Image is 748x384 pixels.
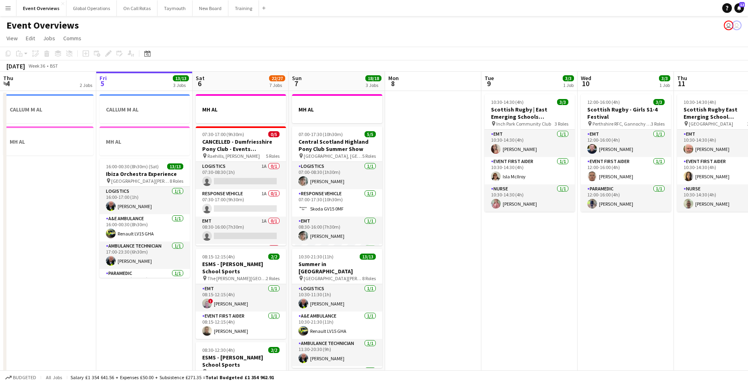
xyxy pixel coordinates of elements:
app-card-role: Paramedic1/1 [292,244,382,271]
button: On Call Rotas [117,0,157,16]
span: 10:30-14:30 (4h) [491,99,524,105]
span: All jobs [44,374,64,380]
div: 07:00-17:30 (10h30m)5/5Central Scotland Highland Pony Club Summer Show [GEOGRAPHIC_DATA], [GEOGRA... [292,126,382,246]
span: 8 Roles [362,275,376,281]
a: Edit [23,33,38,43]
span: Thu [3,74,13,82]
span: 3/3 [653,99,665,105]
span: [GEOGRAPHIC_DATA], [GEOGRAPHIC_DATA] [304,153,362,159]
span: 12:00-16:00 (4h) [587,99,620,105]
span: 3/3 [557,99,568,105]
a: Comms [60,33,85,43]
span: 2 Roles [266,369,280,375]
span: The [PERSON_NAME][GEOGRAPHIC_DATA] [207,275,266,281]
span: 5 Roles [362,153,376,159]
app-job-card: MH AL [3,126,93,155]
span: ! [208,299,213,303]
span: [GEOGRAPHIC_DATA][PERSON_NAME], [GEOGRAPHIC_DATA] [111,178,170,184]
span: 13/13 [167,163,183,169]
div: 10:30-21:30 (11h)13/13Summer in [GEOGRAPHIC_DATA] [GEOGRAPHIC_DATA][PERSON_NAME], [GEOGRAPHIC_DAT... [292,249,382,368]
app-card-role: Response Vehicle1/107:00-17:30 (10h30m)Skoda GV15 0MF [292,189,382,217]
span: Wed [581,74,591,82]
span: Jobs [43,35,55,42]
span: Sun [292,74,302,82]
a: 12 [734,3,744,13]
app-card-role: Event First Aider1/108:15-12:15 (4h)[PERSON_NAME] [196,312,286,339]
span: Sat [196,74,205,82]
app-job-card: 10:30-14:30 (4h)3/3Scottish Rugby | East Emerging Schools Championships | [GEOGRAPHIC_DATA] Inch ... [485,94,575,212]
span: 11 [676,79,687,88]
span: 3 Roles [651,121,665,127]
h3: ESMS - [PERSON_NAME] School Sports [196,260,286,275]
button: Global Operations [66,0,117,16]
app-job-card: CALLUM M AL [99,94,190,123]
app-card-role: EMT1/112:00-16:00 (4h)[PERSON_NAME] [581,130,671,157]
app-card-role: Paramedic1/112:00-16:00 (4h)[PERSON_NAME] [581,184,671,212]
h3: MH AL [99,138,190,145]
app-card-role: Logistics1A0/107:30-08:30 (1h) [196,162,286,189]
app-job-card: MH AL [196,94,286,123]
span: Mon [388,74,399,82]
span: Inch Park Community Club [496,121,551,127]
app-user-avatar: Jackie Tolland [724,21,733,30]
span: 7 [291,79,302,88]
span: 10:30-21:30 (11h) [298,254,334,260]
h3: ESMS - [PERSON_NAME] School Sports [196,354,286,368]
span: 07:00-17:30 (10h30m) [298,131,343,137]
span: 18/18 [365,75,381,81]
app-user-avatar: Operations Team [732,21,742,30]
span: 0/5 [268,131,280,137]
span: 5 Roles [266,153,280,159]
div: 16:00-00:30 (8h30m) (Sat)13/13Ibiza Orchestra Experience [GEOGRAPHIC_DATA][PERSON_NAME], [GEOGRAP... [99,159,190,278]
span: Edit [26,35,35,42]
span: 08:15-12:15 (4h) [202,254,235,260]
div: CALLUM M AL [3,94,93,123]
app-card-role: Logistics1/107:00-08:30 (1h30m)[PERSON_NAME] [292,162,382,189]
app-card-role: Event First Aider1/112:00-16:00 (4h)[PERSON_NAME] [581,157,671,184]
span: 12 [739,2,745,7]
span: Tue [485,74,494,82]
span: 16:00-00:30 (8h30m) (Sat) [106,163,159,169]
app-card-role: Response Vehicle1A0/107:30-17:00 (9h30m) [196,189,286,217]
span: 10:30-14:30 (4h) [684,99,716,105]
div: 2 Jobs [80,82,92,88]
div: BST [50,63,58,69]
button: Training [228,0,259,16]
app-card-role: Paramedic0/1 [196,244,286,271]
button: Event Overviews [17,0,66,16]
span: Budgeted [13,375,36,380]
span: 2/2 [268,347,280,353]
span: Raehills, [PERSON_NAME] [207,153,260,159]
app-card-role: EMT1/108:15-12:15 (4h)![PERSON_NAME] [196,284,286,312]
span: 5 [98,79,107,88]
span: 07:30-17:00 (9h30m) [202,131,244,137]
span: 6 [195,79,205,88]
div: 3 Jobs [366,82,381,88]
span: 2 Roles [266,275,280,281]
div: 1 Job [659,82,670,88]
h3: Summer in [GEOGRAPHIC_DATA] [292,260,382,275]
h3: Ibiza Orchestra Experience [99,170,190,178]
span: 2/2 [268,254,280,260]
div: 3 Jobs [173,82,189,88]
button: Taymouth [157,0,193,16]
h3: MH AL [292,106,382,113]
h3: CALLUM M AL [3,106,93,113]
span: Week 36 [27,63,47,69]
app-card-role: Logistics1/116:00-17:00 (1h)[PERSON_NAME] [99,187,190,214]
app-card-role: A&E Ambulance1/110:30-21:30 (11h)Renault LV15 GHA [292,312,382,339]
app-job-card: 08:15-12:15 (4h)2/2ESMS - [PERSON_NAME] School Sports The [PERSON_NAME][GEOGRAPHIC_DATA]2 RolesEM... [196,249,286,339]
span: 3 Roles [555,121,568,127]
span: [GEOGRAPHIC_DATA][PERSON_NAME], [GEOGRAPHIC_DATA] [304,275,362,281]
div: MH AL [99,126,190,155]
div: 7 Jobs [269,82,285,88]
app-card-role: EMT1/110:30-14:30 (4h)[PERSON_NAME] [485,130,575,157]
span: 13/13 [173,75,189,81]
app-card-role: Paramedic1/117:00-23:30 (6h30m) [99,269,190,296]
app-card-role: EMT1/108:30-16:00 (7h30m)[PERSON_NAME] [292,217,382,244]
div: MH AL [292,94,382,123]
